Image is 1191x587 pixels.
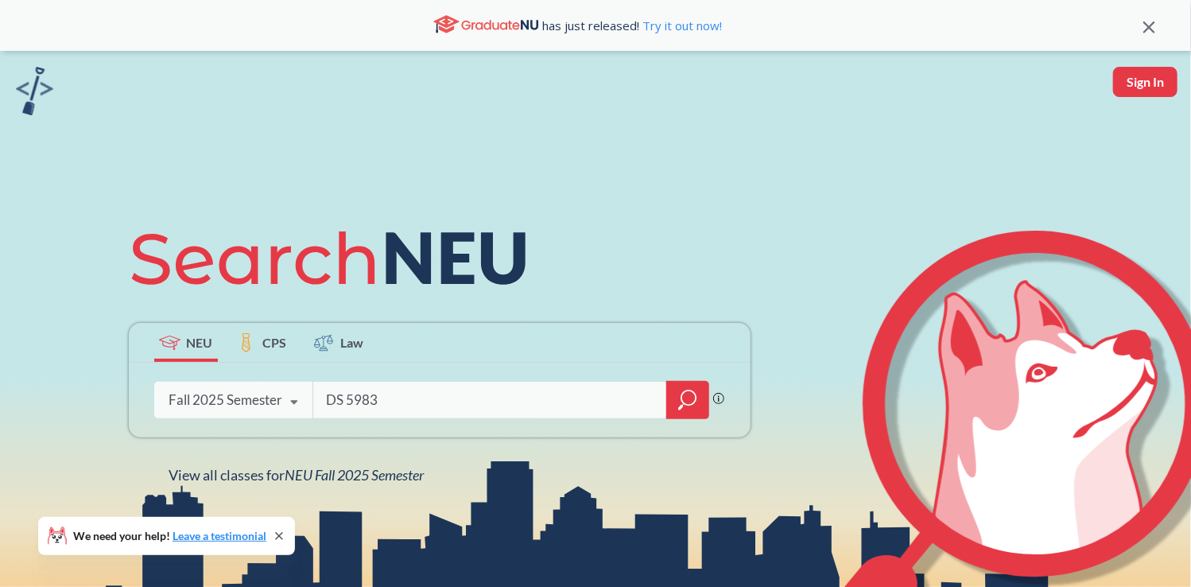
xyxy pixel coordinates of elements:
[340,333,363,352] span: Law
[169,466,424,484] span: View all classes for
[16,67,53,120] a: sandbox logo
[678,389,697,411] svg: magnifying glass
[73,531,266,542] span: We need your help!
[640,17,723,33] a: Try it out now!
[325,383,656,417] input: Class, professor, course number, "phrase"
[666,381,709,419] div: magnifying glass
[543,17,723,34] span: has just released!
[262,333,286,352] span: CPS
[169,391,282,409] div: Fall 2025 Semester
[186,333,212,352] span: NEU
[285,466,424,484] span: NEU Fall 2025 Semester
[16,67,53,115] img: sandbox logo
[1113,67,1177,97] button: Sign In
[173,529,266,542] a: Leave a testimonial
